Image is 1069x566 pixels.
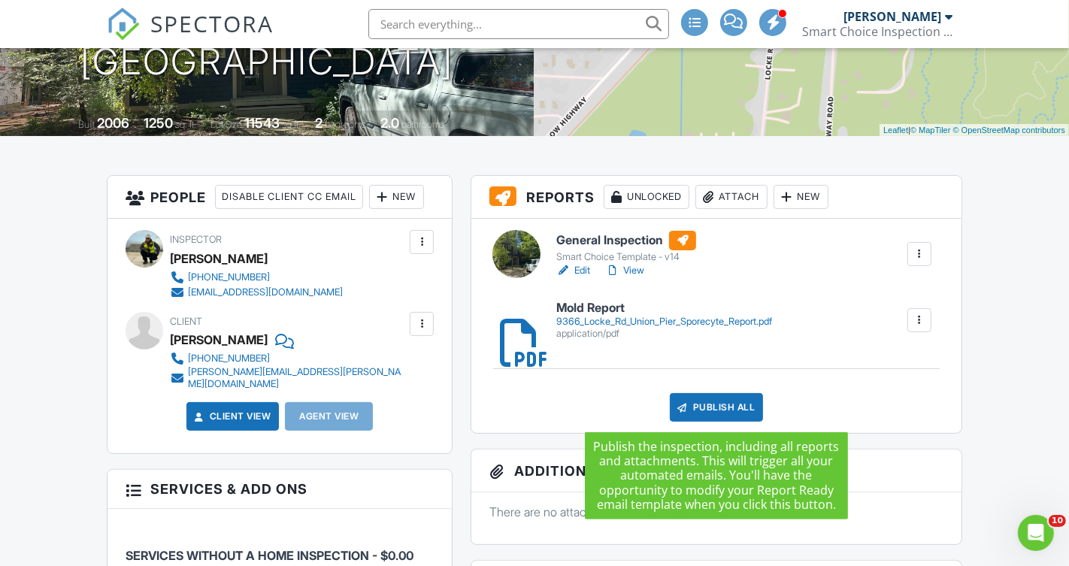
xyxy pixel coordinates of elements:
[215,185,363,209] div: Disable Client CC Email
[170,328,268,351] div: [PERSON_NAME]
[556,251,696,263] div: Smart Choice Template - v14
[244,115,280,131] div: 11543
[556,231,696,250] h6: General Inspection
[126,548,413,563] span: SERVICES WITHOUT A HOME INSPECTION - $0.00
[489,504,943,520] p: There are no attachments to this inspection.
[107,20,274,52] a: SPECTORA
[713,459,768,483] div: New
[107,8,140,41] img: The Best Home Inspection Software - Spectora
[175,119,196,130] span: sq. ft.
[210,119,242,130] span: Lot Size
[843,9,941,24] div: [PERSON_NAME]
[144,115,173,131] div: 1250
[910,126,951,135] a: © MapTiler
[170,234,222,245] span: Inspector
[471,176,961,219] h3: Reports
[369,185,424,209] div: New
[774,185,828,209] div: New
[192,409,271,424] a: Client View
[670,393,764,422] div: Publish All
[380,115,399,131] div: 2.0
[108,470,452,509] h3: Services & Add ons
[188,366,406,390] div: [PERSON_NAME][EMAIL_ADDRESS][PERSON_NAME][DOMAIN_NAME]
[150,8,274,39] span: SPECTORA
[695,185,768,209] div: Attach
[188,353,270,365] div: [PHONE_NUMBER]
[471,449,961,492] h3: Additional Documents
[170,270,343,285] a: [PHONE_NUMBER]
[188,271,270,283] div: [PHONE_NUMBER]
[556,231,696,264] a: General Inspection Smart Choice Template - v14
[604,185,689,209] div: Unlocked
[170,316,202,327] span: Client
[556,263,590,278] a: Edit
[605,263,644,278] a: View
[282,119,301,130] span: sq.ft.
[325,119,366,130] span: bedrooms
[170,285,343,300] a: [EMAIL_ADDRESS][DOMAIN_NAME]
[188,286,343,298] div: [EMAIL_ADDRESS][DOMAIN_NAME]
[1018,515,1054,551] iframe: Intercom live chat
[802,24,952,39] div: Smart Choice Inspection Company
[170,351,406,366] a: [PHONE_NUMBER]
[108,176,452,219] h3: People
[556,316,772,328] div: 9366_Locke_Rd_Union_Pier_Sporecyte_Report.pdf
[556,301,772,315] h6: Mold Report
[1049,515,1066,527] span: 10
[170,247,268,270] div: [PERSON_NAME]
[401,119,444,130] span: bathrooms
[315,115,323,131] div: 2
[78,119,95,130] span: Built
[170,366,406,390] a: [PERSON_NAME][EMAIL_ADDRESS][PERSON_NAME][DOMAIN_NAME]
[880,124,1069,137] div: |
[368,9,669,39] input: Search everything...
[556,328,772,340] div: application/pdf
[883,126,908,135] a: Leaflet
[953,126,1065,135] a: © OpenStreetMap contributors
[556,301,772,340] a: Mold Report 9366_Locke_Rd_Union_Pier_Sporecyte_Report.pdf application/pdf
[97,115,129,131] div: 2006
